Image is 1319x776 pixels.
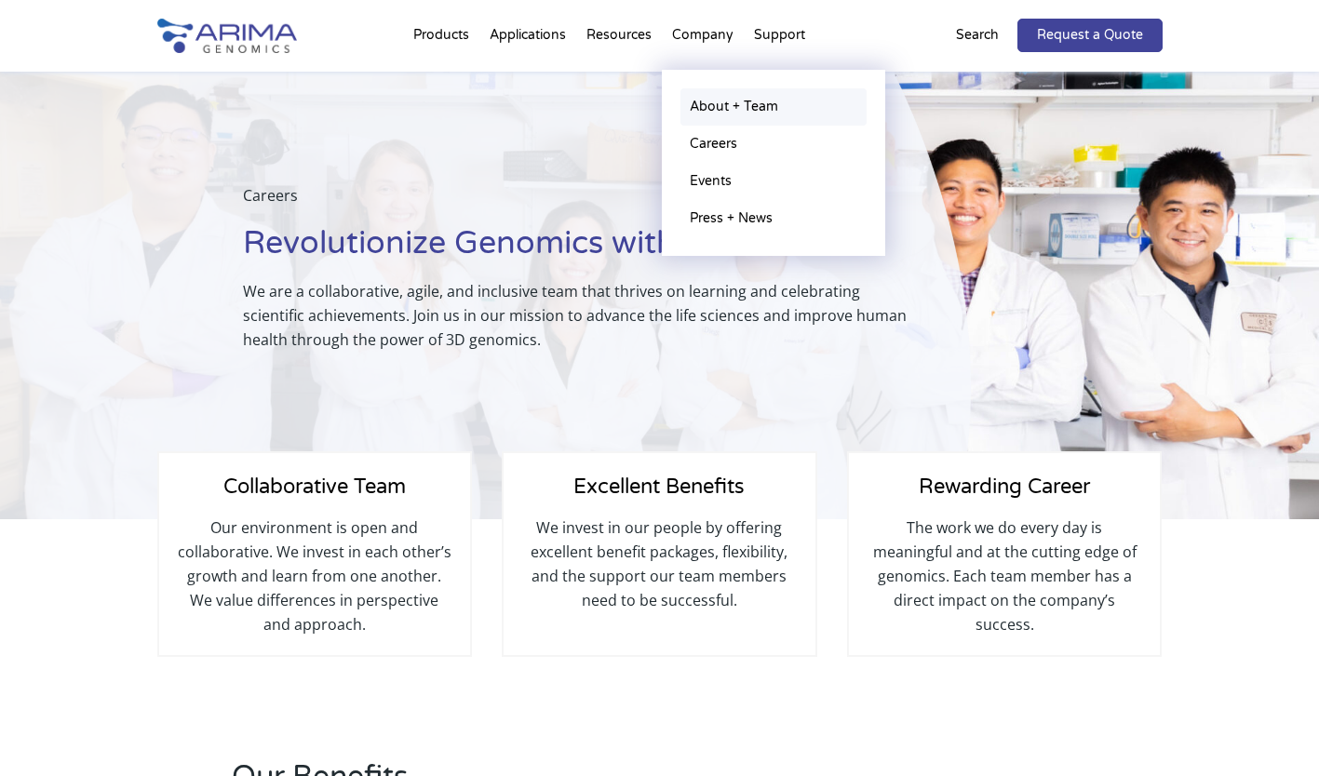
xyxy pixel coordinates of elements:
[919,475,1090,499] span: Rewarding Career
[680,163,867,200] a: Events
[573,475,745,499] span: Excellent Benefits
[680,200,867,237] a: Press + News
[178,515,451,636] p: Our environment is open and collaborative. We invest in each other’s growth and learn from one an...
[243,222,924,279] h1: Revolutionize Genomics with Us
[522,515,796,612] p: We invest in our people by offering excellent benefit packages, flexibility, and the support our ...
[157,19,297,53] img: Arima-Genomics-logo
[1017,19,1163,52] a: Request a Quote
[243,183,924,222] p: Careers
[680,126,867,163] a: Careers
[243,279,924,352] p: We are a collaborative, agile, and inclusive team that thrives on learning and celebrating scient...
[223,475,406,499] span: Collaborative Team
[956,23,999,47] p: Search
[680,88,867,126] a: About + Team
[868,515,1141,636] p: The work we do every day is meaningful and at the cutting edge of genomics. Each team member has ...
